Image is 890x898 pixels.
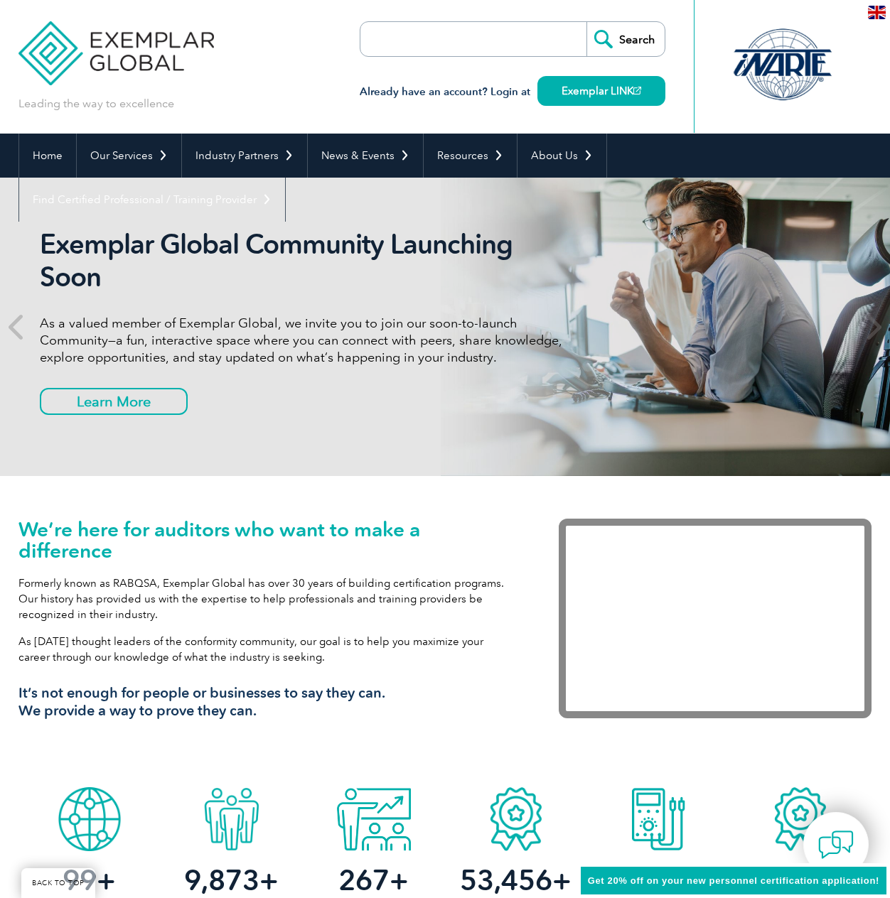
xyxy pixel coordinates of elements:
[308,134,423,178] a: News & Events
[77,134,181,178] a: Our Services
[303,869,445,892] h2: +
[633,87,641,94] img: open_square.png
[518,134,606,178] a: About Us
[360,83,665,101] h3: Already have an account? Login at
[18,634,516,665] p: As [DATE] thought leaders of the conformity community, our goal is to help you maximize your care...
[18,519,516,561] h1: We’re here for auditors who want to make a difference
[63,863,97,897] span: 99
[161,869,303,892] h2: +
[40,315,573,366] p: As a valued member of Exemplar Global, we invite you to join our soon-to-launch Community—a fun, ...
[18,96,174,112] p: Leading the way to excellence
[559,519,872,718] iframe: Exemplar Global: Working together to make a difference
[586,22,665,56] input: Search
[338,863,390,897] span: 267
[460,863,552,897] span: 53,456
[40,228,573,293] h2: Exemplar Global Community Launching Soon
[184,863,259,897] span: 9,873
[868,6,886,19] img: en
[445,869,587,892] h2: +
[40,388,188,415] a: Learn More
[424,134,517,178] a: Resources
[18,684,516,720] h3: It’s not enough for people or businesses to say they can. We provide a way to prove they can.
[18,575,516,622] p: Formerly known as RABQSA, Exemplar Global has over 30 years of building certification programs. O...
[18,869,161,892] h2: +
[537,76,665,106] a: Exemplar LINK
[19,178,285,222] a: Find Certified Professional / Training Provider
[182,134,307,178] a: Industry Partners
[588,875,879,886] span: Get 20% off on your new personnel certification application!
[19,134,76,178] a: Home
[21,868,95,898] a: BACK TO TOP
[818,827,854,862] img: contact-chat.png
